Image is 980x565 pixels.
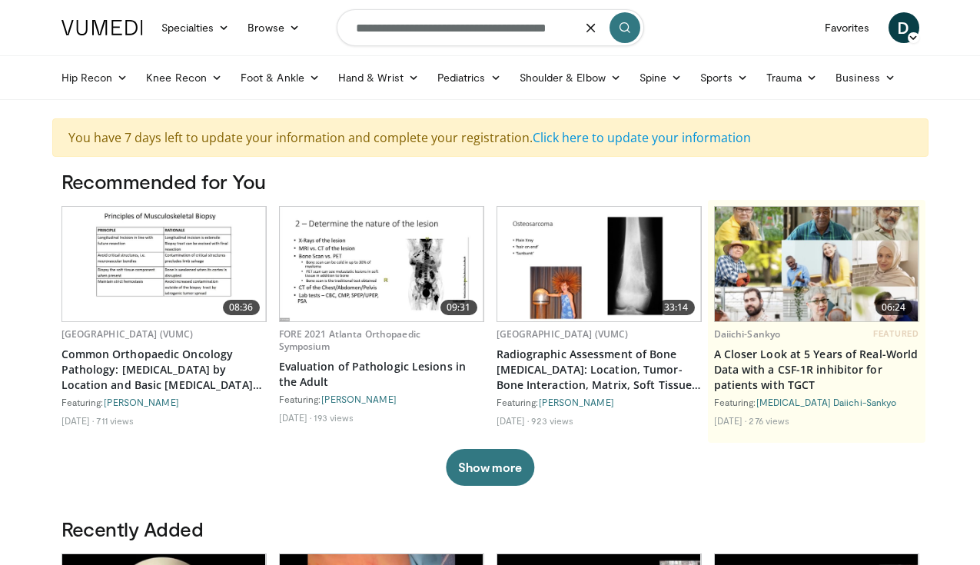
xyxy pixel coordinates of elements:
a: [GEOGRAPHIC_DATA] (VUMC) [61,327,194,341]
a: 06:24 [715,207,919,321]
a: Knee Recon [137,62,231,93]
div: Featuring: [279,393,484,405]
span: 06:24 [875,300,912,315]
li: [DATE] [279,411,312,424]
span: 33:14 [658,300,695,315]
a: Common Orthopaedic Oncology Pathology: [MEDICAL_DATA] by Location and Basic [MEDICAL_DATA] Princi... [61,347,267,393]
a: Trauma [757,62,827,93]
button: Show more [446,449,534,486]
img: 6fe807fa-f607-4f12-930c-2836b3ee9fb9.620x360_q85_upscale.jpg [497,207,701,321]
a: Foot & Ankle [231,62,329,93]
a: Shoulder & Elbow [510,62,630,93]
li: [DATE] [714,414,747,427]
a: 33:14 [497,207,701,321]
a: Daiichi-Sankyo [714,327,781,341]
a: FORE 2021 Atlanta Orthopaedic Symposium [279,327,420,353]
div: Featuring: [497,396,702,408]
a: A Closer Look at 5 Years of Real-World Data with a CSF-1R inhibitor for patients with TGCT [714,347,919,393]
a: Browse [238,12,309,43]
img: dd506d71-09bb-4006-8a40-1977b092a07b.620x360_q85_upscale.jpg [62,207,266,321]
a: [PERSON_NAME] [539,397,614,407]
a: Evaluation of Pathologic Lesions in the Adult [279,359,484,390]
a: Radiographic Assessment of Bone [MEDICAL_DATA]: Location, Tumor-Bone Interaction, Matrix, Soft Ti... [497,347,702,393]
li: [DATE] [497,414,530,427]
li: 276 views [749,414,789,427]
a: 08:36 [62,207,266,321]
img: 93c22cae-14d1-47f0-9e4a-a244e824b022.png.620x360_q85_upscale.jpg [715,207,919,321]
a: [PERSON_NAME] [321,394,397,404]
li: 923 views [531,414,573,427]
input: Search topics, interventions [337,9,644,46]
a: Favorites [816,12,879,43]
li: 193 views [314,411,354,424]
div: Featuring: [61,396,267,408]
span: FEATURED [873,328,919,339]
a: Sports [691,62,757,93]
li: [DATE] [61,414,95,427]
span: 09:31 [440,300,477,315]
a: 09:31 [280,207,483,321]
h3: Recently Added [61,517,919,541]
img: VuMedi Logo [61,20,143,35]
a: Pediatrics [428,62,510,93]
h3: Recommended for You [61,169,919,194]
a: D [889,12,919,43]
span: 08:36 [223,300,260,315]
a: Hand & Wrist [329,62,428,93]
a: Click here to update your information [533,129,751,146]
div: Featuring: [714,396,919,408]
a: Specialties [152,12,239,43]
a: Spine [630,62,691,93]
a: [GEOGRAPHIC_DATA] (VUMC) [497,327,629,341]
a: [PERSON_NAME] [104,397,179,407]
a: Business [826,62,905,93]
img: ced51d77-eb90-4bb4-9f62-63b7d57146a7.620x360_q85_upscale.jpg [280,207,483,321]
a: Hip Recon [52,62,138,93]
li: 711 views [96,414,134,427]
div: You have 7 days left to update your information and complete your registration. [52,118,929,157]
a: [MEDICAL_DATA] Daiichi-Sankyo [756,397,897,407]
